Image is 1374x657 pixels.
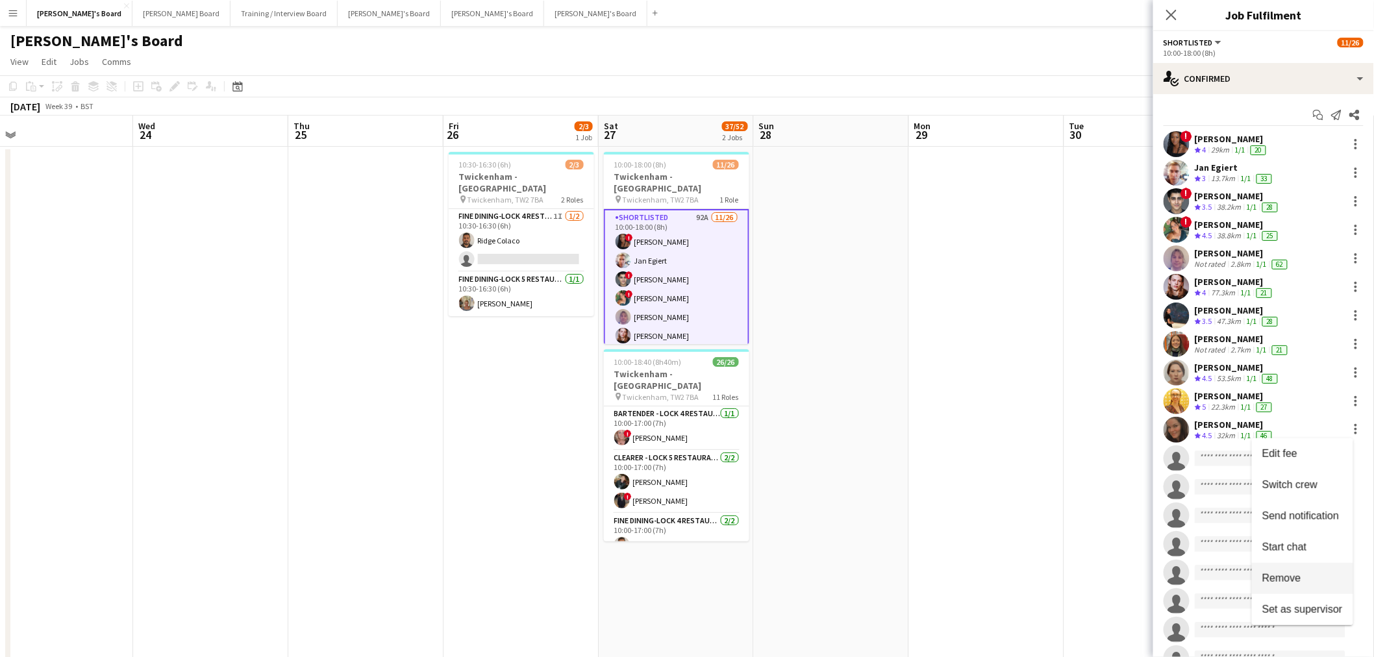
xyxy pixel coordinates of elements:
[1252,438,1353,469] button: Edit fee
[1262,448,1297,459] span: Edit fee
[1262,604,1343,615] span: Set as supervisor
[1252,594,1353,625] button: Set as supervisor
[1252,469,1353,501] button: Switch crew
[1262,573,1301,584] span: Remove
[1262,510,1339,521] span: Send notification
[1252,563,1353,594] button: Remove
[1262,541,1306,552] span: Start chat
[1262,479,1318,490] span: Switch crew
[1252,501,1353,532] button: Send notification
[1252,532,1353,563] button: Start chat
